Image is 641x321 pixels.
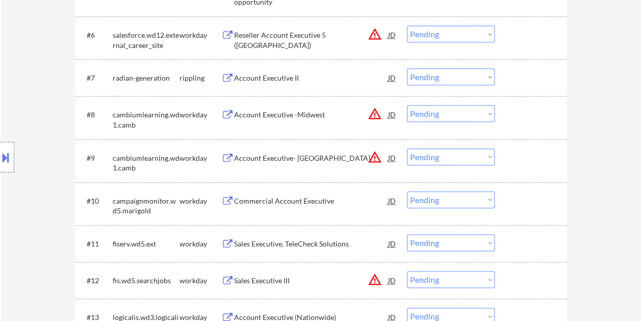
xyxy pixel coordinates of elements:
div: Sales Executive, TeleCheck Solutions [234,239,388,249]
div: Account Executive II [234,73,388,83]
div: workday [180,30,221,40]
div: Account Executive- [GEOGRAPHIC_DATA] [234,153,388,163]
div: fis.wd5.searchjobs [113,276,180,286]
div: #12 [87,276,105,286]
button: warning_amber [368,150,382,164]
div: Commercial Account Executive [234,196,388,206]
button: warning_amber [368,273,382,287]
div: JD [387,191,397,210]
div: JD [387,26,397,44]
div: #6 [87,30,105,40]
div: workday [180,239,221,249]
button: warning_amber [368,27,382,41]
button: warning_amber [368,107,382,121]
div: workday [180,153,221,163]
div: Sales Executive III [234,276,388,286]
div: rippling [180,73,221,83]
div: JD [387,234,397,253]
div: JD [387,68,397,87]
div: workday [180,196,221,206]
div: salesforce.wd12.external_career_site [113,30,180,50]
div: workday [180,276,221,286]
div: JD [387,105,397,124]
div: JD [387,149,397,167]
div: JD [387,271,397,289]
div: Reseller Account Executive 5 ([GEOGRAPHIC_DATA]) [234,30,388,50]
div: workday [180,110,221,120]
div: Account Executive -Midwest [234,110,388,120]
